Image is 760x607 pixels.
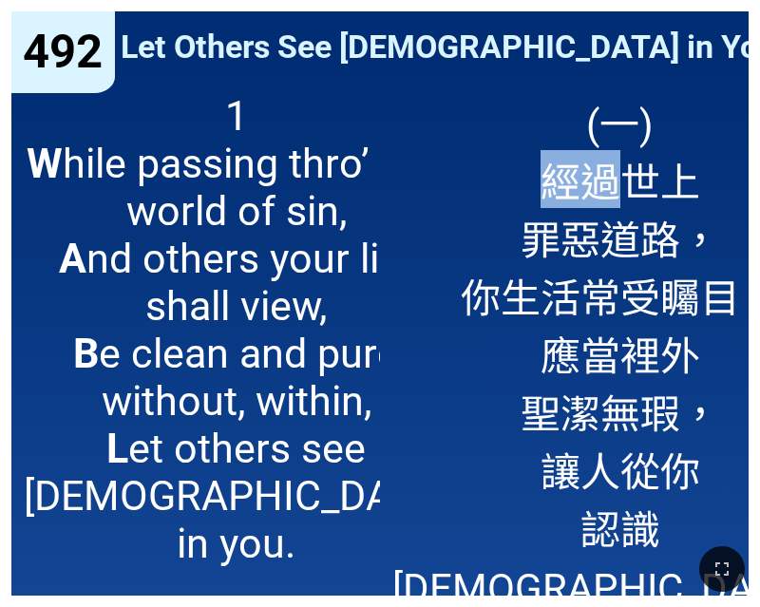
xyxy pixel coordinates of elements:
span: 1 hile passing thro’ this world of sin, nd others your life shall view, e clean and pure without,... [24,92,449,567]
span: 492 [23,25,103,79]
b: A [59,235,86,282]
b: W [27,140,63,187]
b: B [73,330,99,377]
b: L [106,425,128,472]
